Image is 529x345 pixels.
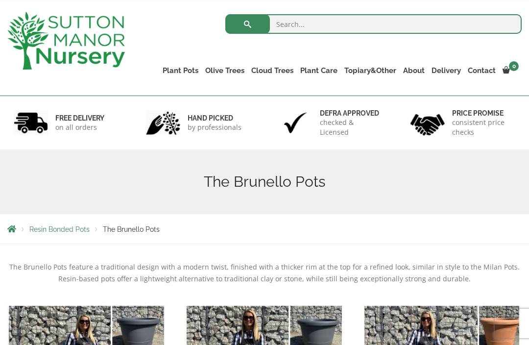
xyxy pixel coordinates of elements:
a: About [400,64,428,77]
h6: Defra approved [320,109,383,118]
a: Contact [464,64,499,77]
p: on all orders [55,123,104,132]
p: consistent price checks [452,118,515,137]
span: 0 [509,61,519,71]
h6: Price promise [452,109,515,118]
h6: hand picked [188,114,241,123]
img: logo [7,12,125,70]
a: 0 [499,64,522,77]
h1: The Brunello Pots [7,173,522,191]
p: checked & Licensed [320,118,383,137]
img: 3.jpg [278,110,313,135]
h6: FREE DELIVERY [55,114,104,123]
a: Delivery [428,64,464,77]
input: Search... [225,14,522,34]
a: Topiary&Other [341,64,400,77]
img: 1.jpg [14,110,48,135]
a: Resin Bonded Pots [29,225,90,233]
p: by professionals [188,123,241,132]
a: Plant Care [297,64,341,77]
a: Olive Trees [202,64,248,77]
span: The Brunello Pots [103,225,160,233]
img: 2.jpg [146,110,180,135]
a: Cloud Trees [248,64,297,77]
p: The Brunello Pots feature a traditional design with a modern twist, finished with a thicker rim a... [7,261,522,285]
img: 4.jpg [410,108,445,138]
a: Plant Pots [159,64,202,77]
nav: Breadcrumbs [7,225,522,233]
